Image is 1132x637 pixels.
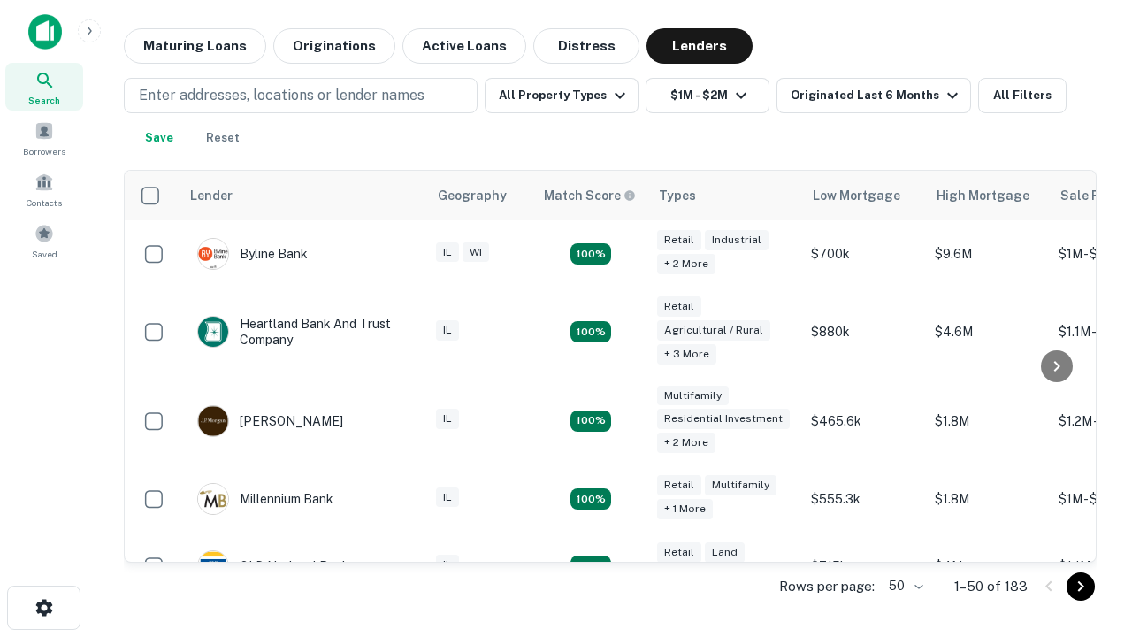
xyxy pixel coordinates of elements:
div: Industrial [705,230,769,250]
div: Types [659,185,696,206]
span: Search [28,93,60,107]
button: Reset [195,120,251,156]
div: Low Mortgage [813,185,900,206]
div: [PERSON_NAME] [197,405,343,437]
td: $880k [802,288,926,377]
div: + 2 more [657,433,715,453]
div: + 2 more [657,254,715,274]
button: Lenders [646,28,753,64]
div: Geography [438,185,507,206]
p: Rows per page: [779,576,875,597]
div: Matching Properties: 18, hasApolloMatch: undefined [570,556,611,577]
iframe: Chat Widget [1044,495,1132,580]
div: Retail [657,475,701,495]
div: Millennium Bank [197,483,333,515]
button: Originations [273,28,395,64]
td: $465.6k [802,377,926,466]
p: Enter addresses, locations or lender names [139,85,424,106]
span: Contacts [27,196,62,210]
div: Originated Last 6 Months [791,85,963,106]
div: Agricultural / Rural [657,320,770,341]
th: High Mortgage [926,171,1050,220]
th: Geography [427,171,533,220]
button: Enter addresses, locations or lender names [124,78,478,113]
button: Distress [533,28,639,64]
div: Matching Properties: 21, hasApolloMatch: undefined [570,243,611,265]
span: Borrowers [23,144,65,158]
div: 50 [882,573,926,599]
td: $555.3k [802,465,926,533]
div: Matching Properties: 27, hasApolloMatch: undefined [570,411,611,432]
div: IL [436,487,459,508]
div: Lender [190,185,233,206]
div: Capitalize uses an advanced AI algorithm to match your search with the best lender. The match sco... [544,186,636,205]
button: Save your search to get updates of matches that match your search criteria. [131,120,187,156]
div: Byline Bank [197,238,308,270]
a: Contacts [5,165,83,213]
div: IL [436,242,459,263]
div: Heartland Bank And Trust Company [197,316,409,348]
img: picture [198,239,228,269]
div: Retail [657,296,701,317]
div: Land [705,542,745,563]
td: $4.6M [926,288,1050,377]
img: picture [198,317,228,347]
div: + 3 more [657,344,716,365]
h6: Match Score [544,186,632,205]
div: IL [436,320,459,341]
img: picture [198,484,228,514]
td: $1.8M [926,377,1050,466]
a: Search [5,63,83,111]
td: $1.8M [926,465,1050,533]
button: All Property Types [485,78,639,113]
img: picture [198,406,228,436]
td: $9.6M [926,220,1050,288]
div: + 1 more [657,499,713,519]
button: Originated Last 6 Months [776,78,971,113]
td: $700k [802,220,926,288]
th: Lender [180,171,427,220]
div: IL [436,555,459,575]
span: Saved [32,247,57,261]
div: Matching Properties: 17, hasApolloMatch: undefined [570,321,611,342]
th: Capitalize uses an advanced AI algorithm to match your search with the best lender. The match sco... [533,171,648,220]
div: Matching Properties: 16, hasApolloMatch: undefined [570,488,611,510]
div: IL [436,409,459,429]
button: Go to next page [1067,572,1095,601]
td: $715k [802,533,926,600]
button: Active Loans [402,28,526,64]
div: Retail [657,542,701,563]
div: WI [463,242,489,263]
div: High Mortgage [937,185,1029,206]
a: Saved [5,217,83,265]
p: 1–50 of 183 [954,576,1028,597]
td: $4M [926,533,1050,600]
div: OLD National Bank [197,550,349,582]
a: Borrowers [5,114,83,162]
img: capitalize-icon.png [28,14,62,50]
div: Retail [657,230,701,250]
th: Low Mortgage [802,171,926,220]
div: Residential Investment [657,409,790,429]
img: picture [198,551,228,581]
button: All Filters [978,78,1067,113]
div: Multifamily [705,475,776,495]
button: Maturing Loans [124,28,266,64]
button: $1M - $2M [646,78,769,113]
th: Types [648,171,802,220]
div: Multifamily [657,386,729,406]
